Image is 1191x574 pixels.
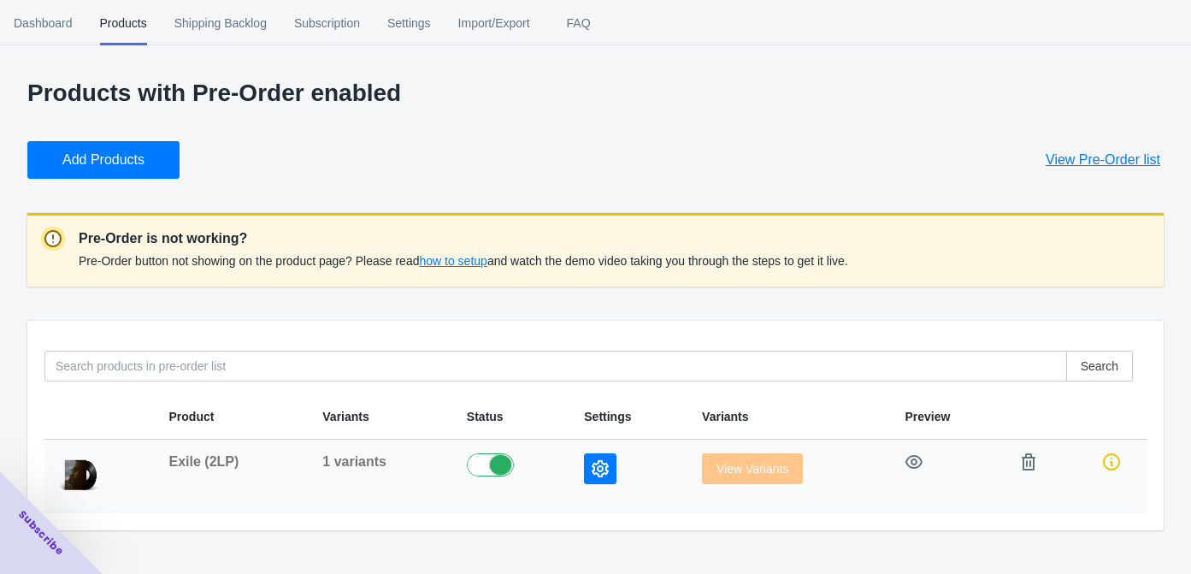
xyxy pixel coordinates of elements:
span: FAQ [557,1,600,45]
span: Variants [322,410,369,423]
span: Subscribe [15,507,67,559]
span: Status [467,410,504,423]
span: Product [169,410,215,423]
span: Import/Export [458,1,530,45]
p: Products with Pre-Order enabled [27,80,1164,107]
span: Shipping Backlog [174,1,267,45]
span: Preview [905,410,951,423]
span: Variants [702,410,748,423]
span: Products [100,1,147,45]
img: Chronixx-Exile-Vinyl-2LP_frontcopy.png [58,453,101,494]
span: Search [1081,359,1118,373]
button: View Pre-Order list [1025,141,1181,179]
span: Dashboard [14,1,73,45]
span: View Pre-Order list [1046,151,1160,169]
span: Pre-Order button not showing on the product page? Please read and watch the demo video taking you... [79,254,848,268]
span: 1 variants [322,454,386,469]
span: Settings [584,410,631,423]
button: Add Products [27,141,180,179]
p: Pre-Order is not working? [79,228,848,249]
span: Subscription [294,1,360,45]
span: Add Products [62,151,144,169]
span: Settings [387,1,431,45]
button: Search [1066,351,1133,382]
input: Search products in pre-order list [44,351,1067,382]
span: how to setup [419,254,486,268]
span: Exile (2LP) [169,454,239,469]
